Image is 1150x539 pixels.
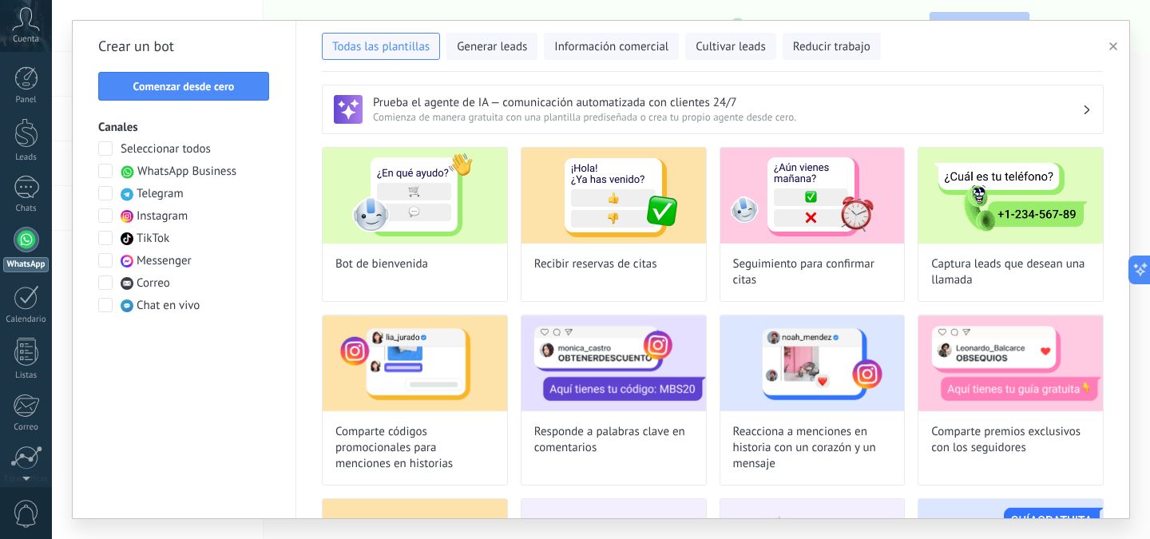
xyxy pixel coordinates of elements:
span: Responde a palabras clave en comentarios [534,424,693,456]
button: Información comercial [544,33,679,60]
span: TikTok [137,231,169,247]
span: Recibir reservas de citas [534,256,657,272]
div: Correo [3,422,50,433]
span: Bot de bienvenida [335,256,428,272]
span: Generar leads [457,39,527,55]
span: Telegram [137,186,184,202]
span: Reducir trabajo [793,39,870,55]
h3: Canales [98,120,270,135]
button: Comenzar desde cero [98,72,269,101]
div: Leads [3,153,50,163]
span: Comenzar desde cero [133,81,235,92]
span: Instagram [137,208,188,224]
span: Messenger [137,253,192,269]
img: Comparte códigos promocionales para menciones en historias [323,315,507,411]
span: WhatsApp Business [137,164,236,180]
span: Información comercial [554,39,668,55]
img: Reacciona a menciones en historia con un corazón y un mensaje [720,315,905,411]
h2: Crear un bot [98,34,270,59]
img: Responde a palabras clave en comentarios [521,315,706,411]
div: Listas [3,371,50,381]
button: Reducir trabajo [783,33,881,60]
span: Captura leads que desean una llamada [931,256,1090,288]
span: Seleccionar todos [121,141,211,157]
span: Comienza de manera gratuita con una plantilla prediseñada o crea tu propio agente desde cero. [373,110,1082,124]
button: Generar leads [446,33,537,60]
span: Comparte premios exclusivos con los seguidores [931,424,1090,456]
span: Reacciona a menciones en historia con un corazón y un mensaje [733,424,892,472]
img: Bot de bienvenida [323,148,507,244]
img: Comparte premios exclusivos con los seguidores [918,315,1103,411]
span: Cultivar leads [696,39,765,55]
div: Panel [3,95,50,105]
img: Captura leads que desean una llamada [918,148,1103,244]
span: Seguimiento para confirmar citas [733,256,892,288]
span: Todas las plantillas [332,39,430,55]
div: Calendario [3,315,50,325]
button: Todas las plantillas [322,33,440,60]
span: Chat en vivo [137,298,200,314]
img: Recibir reservas de citas [521,148,706,244]
img: Seguimiento para confirmar citas [720,148,905,244]
h3: Prueba el agente de IA — comunicación automatizada con clientes 24/7 [373,95,1082,110]
button: Cultivar leads [685,33,775,60]
span: Comparte códigos promocionales para menciones en historias [335,424,494,472]
span: Cuenta [13,34,39,45]
span: Correo [137,275,170,291]
div: WhatsApp [3,257,49,272]
div: Chats [3,204,50,214]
